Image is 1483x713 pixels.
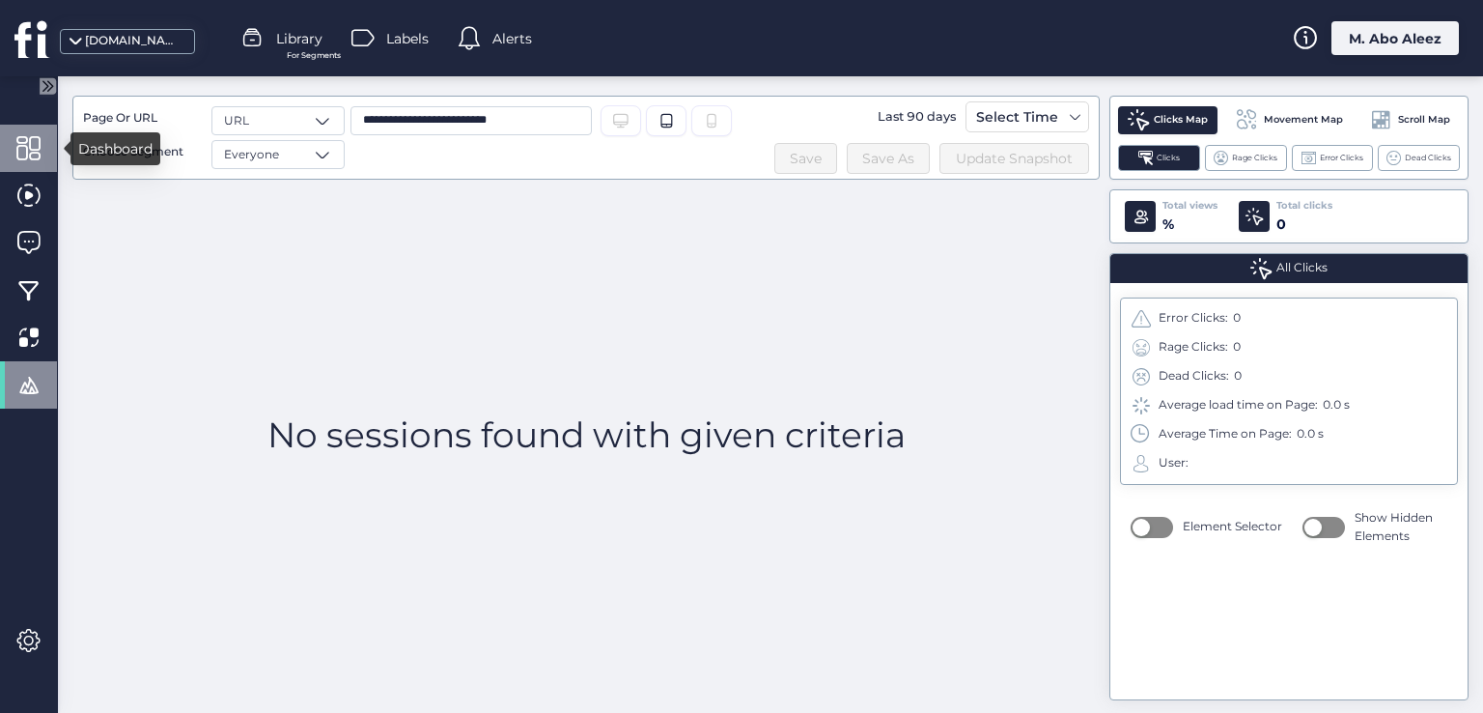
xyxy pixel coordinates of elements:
span: Everyone [224,146,279,164]
div: 0 [1276,214,1332,235]
span: Element Selector [1183,518,1282,536]
span: All Clicks [1276,259,1328,277]
span: Clicks [1157,152,1180,164]
button: Update Snapshot [939,143,1089,174]
span: Alerts [492,28,532,49]
div: Last 90 days [873,101,961,132]
div: 0 [1234,367,1242,385]
span: Show Hidden Elements [1355,509,1447,546]
span: Dead Clicks: [1159,367,1229,385]
div: Select Time [971,105,1063,128]
span: Error Clicks [1320,152,1363,164]
span: Error Clicks: [1159,309,1228,328]
span: For Segments [287,49,341,62]
span: Clicks Map [1154,112,1208,128]
div: 0.0 s [1323,396,1350,414]
div: Total clicks [1276,198,1332,214]
span: Dead Clicks [1405,152,1451,164]
button: Save [774,143,837,174]
div: Total views [1162,198,1217,214]
span: URL [224,112,249,130]
div: [DOMAIN_NAME] [85,32,182,50]
span: Rage Clicks: [1159,338,1228,356]
div: Page Or URL [83,109,199,128]
span: Library [276,28,322,49]
span: Scroll Map [1398,112,1450,128]
button: Save As [847,143,930,174]
div: 0.0 s [1297,425,1324,443]
div: 0 [1233,338,1241,356]
div: Dashboard [71,132,161,165]
div: No sessions found with given criteria [72,180,1100,690]
div: % [1162,214,1217,235]
span: Rage Clicks [1232,152,1277,164]
span: User: [1159,454,1189,472]
span: Average Time on Page: [1159,425,1292,443]
span: Labels [386,28,429,49]
div: M. Abo Aleez [1331,21,1459,55]
span: Average load time on Page: [1159,396,1318,414]
span: Movement Map [1264,112,1343,128]
div: 0 [1233,309,1241,328]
